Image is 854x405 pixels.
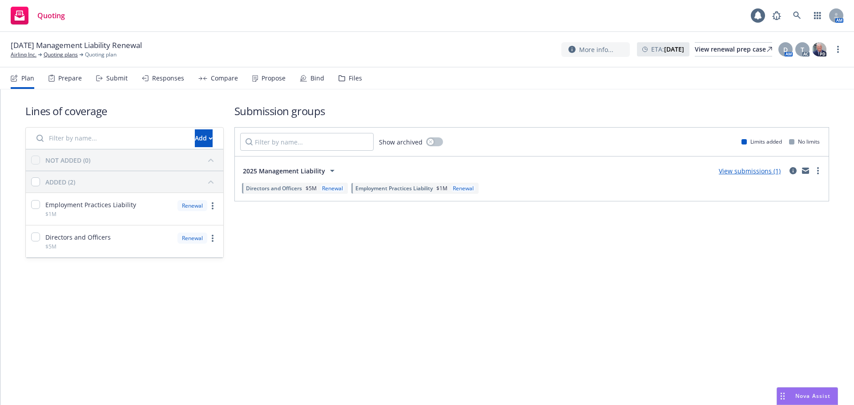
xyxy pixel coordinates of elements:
div: Renewal [451,184,475,192]
input: Filter by name... [240,133,374,151]
input: Filter by name... [31,129,189,147]
div: Bind [310,75,324,82]
span: More info... [579,45,613,54]
span: Directors and Officers [246,184,302,192]
a: more [833,44,843,55]
span: Quoting plan [85,51,117,59]
span: Quoting [37,12,65,19]
button: ADDED (2) [45,175,218,189]
div: Renewal [320,184,345,192]
div: Renewal [177,233,207,244]
button: NOT ADDED (0) [45,153,218,167]
span: $5M [45,243,56,250]
span: ETA : [651,44,684,54]
div: Renewal [177,200,207,211]
button: More info... [561,42,630,57]
span: [DATE] Management Liability Renewal [11,40,142,51]
span: $1M [436,184,447,192]
div: Add [195,130,213,147]
div: View renewal prep case [695,43,772,56]
h1: Lines of coverage [25,104,224,118]
a: Report a Bug [768,7,786,24]
h1: Submission groups [234,104,829,118]
a: Search [788,7,806,24]
div: No limits [789,138,820,145]
span: $5M [306,184,317,192]
a: more [813,165,823,176]
a: Switch app [809,7,826,24]
a: mail [800,165,811,176]
span: Directors and Officers [45,233,111,242]
span: Nova Assist [795,392,830,400]
div: Files [349,75,362,82]
div: Responses [152,75,184,82]
button: 2025 Management Liability [240,162,340,180]
div: NOT ADDED (0) [45,156,90,165]
span: Employment Practices Liability [355,184,433,192]
a: View submissions (1) [719,167,781,175]
a: Quoting plans [44,51,78,59]
div: Submit [106,75,128,82]
a: circleInformation [788,165,798,176]
span: Employment Practices Liability [45,200,136,209]
div: Limits added [741,138,782,145]
div: Plan [21,75,34,82]
a: Quoting [7,3,68,28]
div: Propose [262,75,286,82]
img: photo [812,42,826,56]
a: more [207,233,218,244]
span: Show archived [379,137,423,147]
span: 2025 Management Liability [243,166,325,176]
span: $1M [45,210,56,218]
a: more [207,200,218,211]
a: Airlinq Inc. [11,51,36,59]
button: Add [195,129,213,147]
div: Prepare [58,75,82,82]
a: View renewal prep case [695,42,772,56]
button: Nova Assist [777,387,838,405]
div: ADDED (2) [45,177,75,187]
strong: [DATE] [664,45,684,53]
span: D [783,45,788,54]
div: Drag to move [777,388,788,405]
span: T [801,45,804,54]
div: Compare [211,75,238,82]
